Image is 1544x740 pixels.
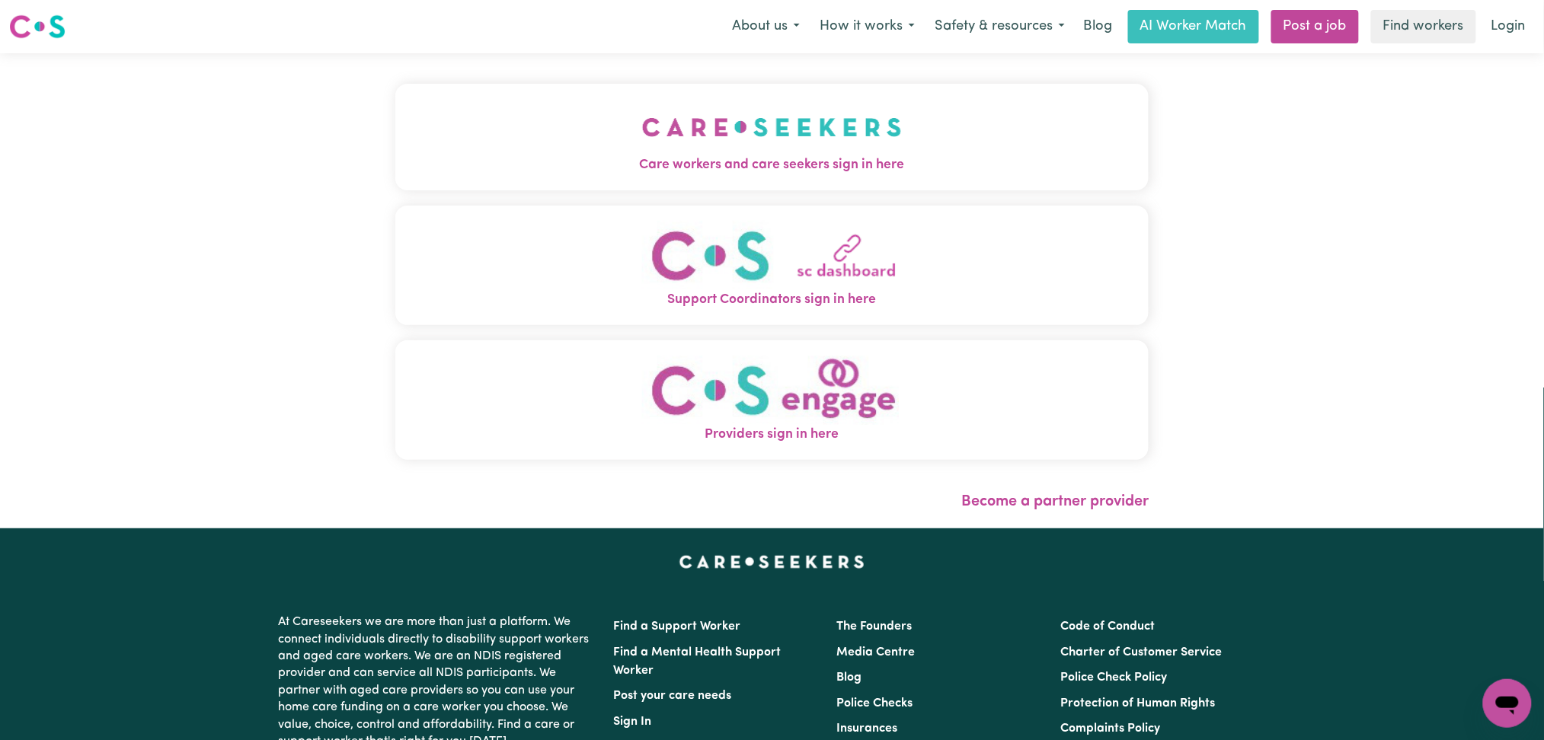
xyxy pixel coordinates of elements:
a: Blog [1075,10,1122,43]
iframe: Button to launch messaging window [1483,679,1532,728]
button: About us [722,11,810,43]
button: Support Coordinators sign in here [395,206,1149,325]
a: Charter of Customer Service [1060,646,1222,659]
a: Careseekers logo [9,9,66,44]
a: Post your care needs [614,690,732,702]
a: Find a Mental Health Support Worker [614,646,782,677]
a: Careseekers home page [679,556,865,568]
a: Sign In [614,716,652,728]
a: Find a Support Worker [614,620,741,633]
a: AI Worker Match [1128,10,1259,43]
a: Complaints Policy [1060,722,1160,735]
button: Care workers and care seekers sign in here [395,84,1149,190]
span: Support Coordinators sign in here [395,290,1149,310]
a: Media Centre [837,646,916,659]
button: How it works [810,11,925,43]
a: Police Check Policy [1060,671,1167,684]
img: Careseekers logo [9,13,66,40]
a: Find workers [1371,10,1476,43]
a: Login [1482,10,1535,43]
a: Become a partner provider [961,494,1149,509]
a: Protection of Human Rights [1060,697,1215,710]
a: Post a job [1271,10,1359,43]
a: Police Checks [837,697,913,710]
a: The Founders [837,620,913,633]
a: Insurances [837,722,898,735]
button: Providers sign in here [395,340,1149,460]
span: Care workers and care seekers sign in here [395,155,1149,175]
a: Code of Conduct [1060,620,1155,633]
button: Safety & resources [925,11,1075,43]
a: Blog [837,671,862,684]
span: Providers sign in here [395,425,1149,445]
